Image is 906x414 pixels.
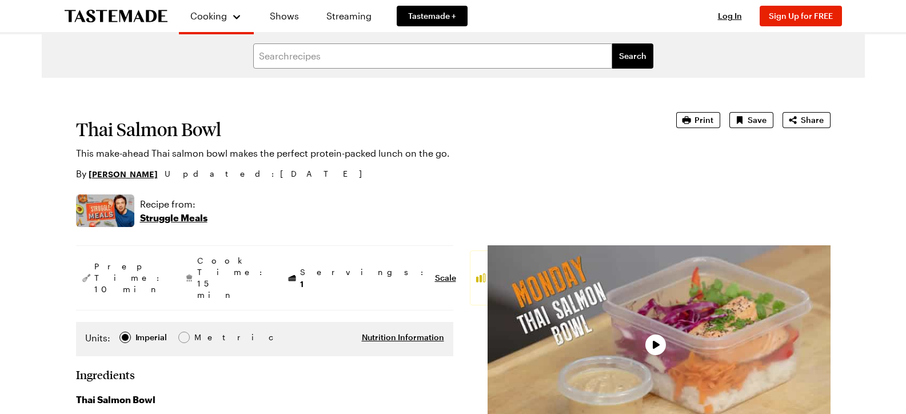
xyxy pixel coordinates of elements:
div: Imperial Metric [85,331,218,347]
button: Nutrition Information [362,332,444,343]
button: Print [676,112,720,128]
span: Cooking [190,10,227,21]
a: [PERSON_NAME] [89,168,158,180]
p: This make-ahead Thai salmon bowl makes the perfect protein-packed lunch on the go. [76,146,644,160]
div: Metric [194,331,218,344]
h1: Thai Salmon Bowl [76,119,644,140]
a: Tastemade + [397,6,468,26]
span: 1 [300,278,304,289]
button: Log In [707,10,753,22]
span: Share [801,114,824,126]
span: Print [695,114,713,126]
span: Servings: [300,266,429,290]
span: Cook Time: 15 min [197,255,268,301]
p: Struggle Meals [140,211,207,225]
p: Recipe from: [140,197,207,211]
span: Updated : [DATE] [165,168,373,180]
label: Units: [85,331,110,345]
a: Recipe from:Struggle Meals [140,197,207,225]
span: Search [619,50,646,62]
button: Scale [435,272,456,284]
h2: Ingredients [76,368,135,381]
span: Imperial [135,331,168,344]
span: Prep Time: 10 min [94,261,165,295]
button: Save recipe [729,112,773,128]
span: Metric [194,331,219,344]
button: Sign Up for FREE [760,6,842,26]
span: Log In [718,11,742,21]
span: Tastemade + [408,10,456,22]
p: By [76,167,158,181]
a: To Tastemade Home Page [65,10,167,23]
button: Play Video [645,335,666,355]
button: filters [612,43,653,69]
button: Share [783,112,831,128]
span: Save [748,114,767,126]
button: Cooking [190,5,242,27]
h3: Thai Salmon Bowl [76,393,453,407]
div: Imperial [135,331,167,344]
img: Show where recipe is used [76,194,134,227]
span: Sign Up for FREE [769,11,833,21]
